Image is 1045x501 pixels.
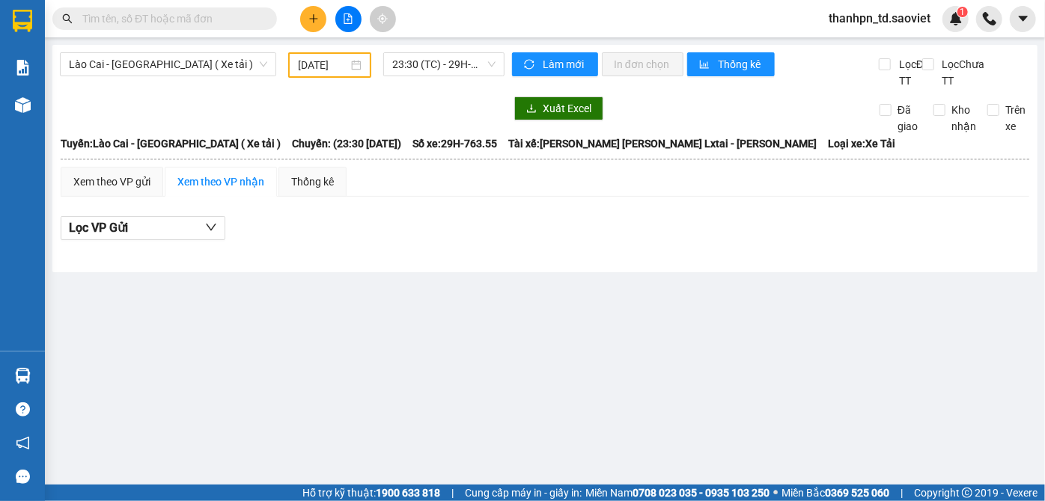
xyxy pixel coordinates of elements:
img: solution-icon [15,60,31,76]
span: Lọc Đã TT [893,56,932,89]
span: caret-down [1017,12,1030,25]
span: Kho nhận [945,102,982,135]
span: ⚪️ [773,490,778,496]
span: Thống kê [718,56,763,73]
button: caret-down [1010,6,1036,32]
img: warehouse-icon [15,97,31,113]
input: 22/11/2022 [298,57,348,73]
button: In đơn chọn [602,52,683,76]
span: message [16,470,30,484]
span: 1 [960,7,965,17]
strong: 1900 633 818 [376,487,440,499]
span: Miền Nam [585,485,770,501]
button: syncLàm mới [512,52,598,76]
button: Lọc VP Gửi [61,216,225,240]
span: notification [16,436,30,450]
sup: 1 [957,7,968,17]
span: Đã giao [892,102,924,135]
span: Cung cấp máy in - giấy in: [465,485,582,501]
button: aim [370,6,396,32]
span: Miền Bắc [782,485,889,501]
span: Chuyến: (23:30 [DATE]) [292,135,401,152]
span: 23:30 (TC) - 29H-763.55 [392,53,496,76]
span: Tài xế: [PERSON_NAME] [PERSON_NAME] Lxtai - [PERSON_NAME] [508,135,817,152]
strong: 0369 525 060 [825,487,889,499]
div: Xem theo VP gửi [73,173,150,190]
span: Trên xe [999,102,1032,135]
img: logo-vxr [13,10,32,32]
span: down [205,221,217,233]
button: plus [300,6,326,32]
span: file-add [343,13,353,24]
span: download [526,103,537,115]
button: file-add [335,6,362,32]
img: warehouse-icon [15,368,31,384]
button: bar-chartThống kê [687,52,775,76]
span: Số xe: 29H-763.55 [412,135,497,152]
span: sync [524,59,537,71]
strong: 0708 023 035 - 0935 103 250 [633,487,770,499]
span: Loại xe: Xe Tải [828,135,895,152]
input: Tìm tên, số ĐT hoặc mã đơn [82,10,259,27]
div: Thống kê [291,173,334,190]
span: Xuất Excel [543,100,591,117]
span: Làm mới [543,56,586,73]
span: plus [308,13,319,24]
img: icon-new-feature [949,12,963,25]
span: question-circle [16,402,30,417]
span: Lọc VP Gửi [69,218,128,237]
button: downloadXuất Excel [514,96,603,120]
span: aim [377,13,388,24]
span: | [451,485,454,501]
span: Lào Cai - Hà Nội ( Xe tải ) [69,53,267,76]
div: Xem theo VP nhận [177,173,264,190]
span: bar-chart [699,59,712,71]
b: Tuyến: Lào Cai - [GEOGRAPHIC_DATA] ( Xe tải ) [61,138,281,150]
span: search [62,13,73,24]
span: copyright [962,488,972,498]
span: | [901,485,903,501]
img: phone-icon [983,12,996,25]
span: Lọc Chưa TT [936,56,987,89]
span: Hỗ trợ kỹ thuật: [302,485,440,501]
span: thanhpn_td.saoviet [817,9,942,28]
